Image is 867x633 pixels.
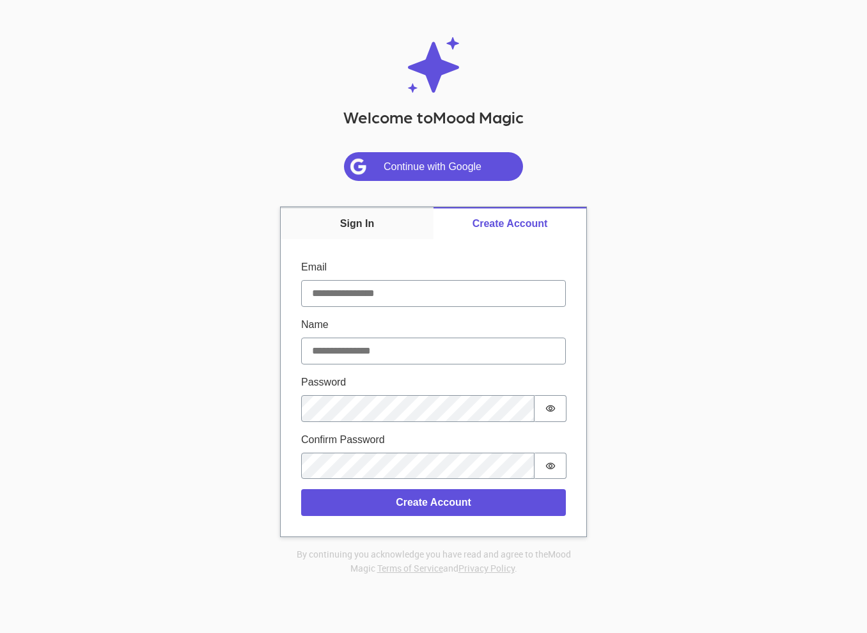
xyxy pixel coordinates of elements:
label: Email [301,260,566,275]
a: Terms of Service [377,562,443,574]
button: Create Account [301,489,566,516]
label: Password [301,375,566,390]
img: google.svg [350,158,384,175]
button: Continue with Google [344,152,523,181]
h1: Welcome to Mood Magic [343,107,524,127]
label: Confirm Password [301,432,566,448]
label: Name [301,317,566,332]
button: Show password [535,395,566,422]
a: Privacy Policy [458,562,515,574]
button: Show password [535,453,566,480]
button: Sign In [281,207,434,239]
button: Create Account [434,207,586,239]
h6: By continuing you acknowledge you have read and agree to the Mood Magic and . [280,547,587,575]
img: Logo [408,37,459,93]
